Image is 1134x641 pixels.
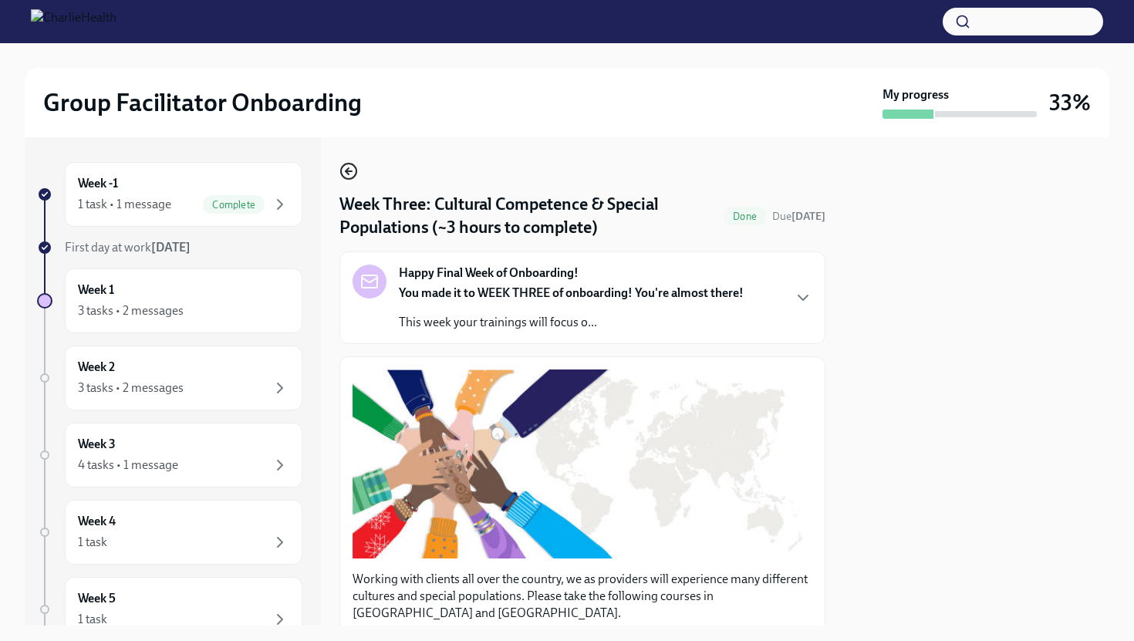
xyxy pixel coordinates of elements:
[78,457,178,474] div: 4 tasks • 1 message
[399,285,744,300] strong: You made it to WEEK THREE of onboarding! You're almost there!
[772,209,825,224] span: September 8th, 2025 10:00
[31,9,116,34] img: CharlieHealth
[772,210,825,223] span: Due
[37,268,302,333] a: Week 13 tasks • 2 messages
[151,240,191,255] strong: [DATE]
[1049,89,1091,116] h3: 33%
[724,211,766,222] span: Done
[78,196,171,213] div: 1 task • 1 message
[353,571,812,622] p: Working with clients all over the country, we as providers will experience many different culture...
[37,162,302,227] a: Week -11 task • 1 messageComplete
[78,282,114,299] h6: Week 1
[78,534,107,551] div: 1 task
[37,239,302,256] a: First day at work[DATE]
[37,500,302,565] a: Week 41 task
[65,240,191,255] span: First day at work
[399,314,744,331] p: This week your trainings will focus o...
[78,380,184,396] div: 3 tasks • 2 messages
[78,302,184,319] div: 3 tasks • 2 messages
[353,369,812,558] button: Zoom image
[78,359,115,376] h6: Week 2
[883,86,949,103] strong: My progress
[791,210,825,223] strong: [DATE]
[37,346,302,410] a: Week 23 tasks • 2 messages
[78,175,118,192] h6: Week -1
[78,513,116,530] h6: Week 4
[43,87,362,118] h2: Group Facilitator Onboarding
[203,199,265,211] span: Complete
[399,265,579,282] strong: Happy Final Week of Onboarding!
[37,423,302,487] a: Week 34 tasks • 1 message
[339,193,717,239] h4: Week Three: Cultural Competence & Special Populations (~3 hours to complete)
[78,590,116,607] h6: Week 5
[78,436,116,453] h6: Week 3
[78,611,107,628] div: 1 task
